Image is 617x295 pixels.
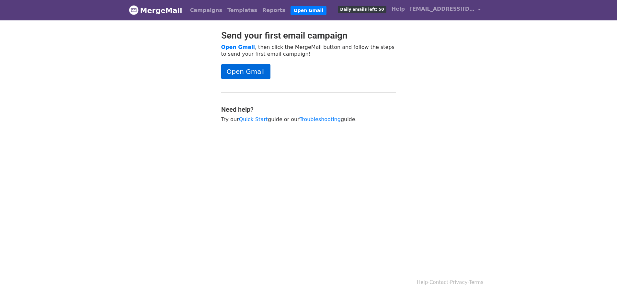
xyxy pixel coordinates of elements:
a: Terms [469,279,483,285]
a: Quick Start [239,116,268,122]
p: , then click the MergeMail button and follow the steps to send your first email campaign! [221,44,396,57]
iframe: Chat Widget [585,264,617,295]
a: Privacy [450,279,467,285]
a: Templates [225,4,260,17]
h4: Need help? [221,106,396,113]
a: Help [389,3,407,16]
a: Campaigns [188,4,225,17]
a: [EMAIL_ADDRESS][DOMAIN_NAME] [407,3,483,18]
p: Try our guide or our guide. [221,116,396,123]
a: Contact [429,279,448,285]
a: Troubleshooting [300,116,341,122]
a: Help [417,279,428,285]
div: 채팅 위젯 [585,264,617,295]
a: Open Gmail [291,6,326,15]
img: MergeMail logo [129,5,139,15]
a: Daily emails left: 50 [335,3,389,16]
a: Open Gmail [221,44,255,50]
a: MergeMail [129,4,182,17]
a: Reports [260,4,288,17]
span: Daily emails left: 50 [338,6,386,13]
a: Open Gmail [221,64,270,79]
h2: Send your first email campaign [221,30,396,41]
span: [EMAIL_ADDRESS][DOMAIN_NAME] [410,5,475,13]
